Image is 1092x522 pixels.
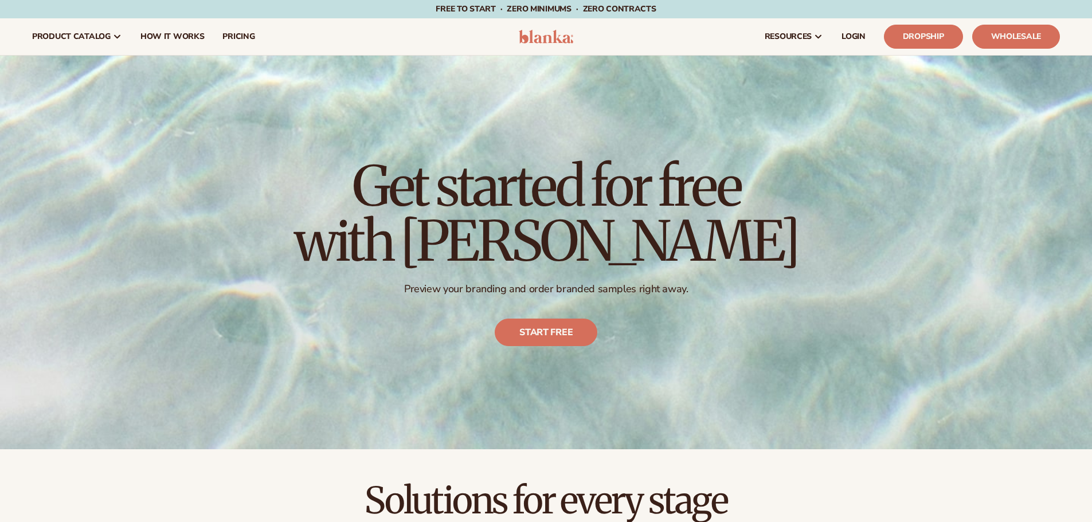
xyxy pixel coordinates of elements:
[294,282,799,296] p: Preview your branding and order branded samples right away.
[213,18,264,55] a: pricing
[140,32,205,41] span: How It Works
[32,32,111,41] span: product catalog
[131,18,214,55] a: How It Works
[495,319,597,346] a: Start free
[32,481,1060,520] h2: Solutions for every stage
[222,32,255,41] span: pricing
[756,18,832,55] a: resources
[972,25,1060,49] a: Wholesale
[436,3,656,14] span: Free to start · ZERO minimums · ZERO contracts
[841,32,866,41] span: LOGIN
[832,18,875,55] a: LOGIN
[519,30,573,44] img: logo
[23,18,131,55] a: product catalog
[294,159,799,269] h1: Get started for free with [PERSON_NAME]
[884,25,963,49] a: Dropship
[765,32,812,41] span: resources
